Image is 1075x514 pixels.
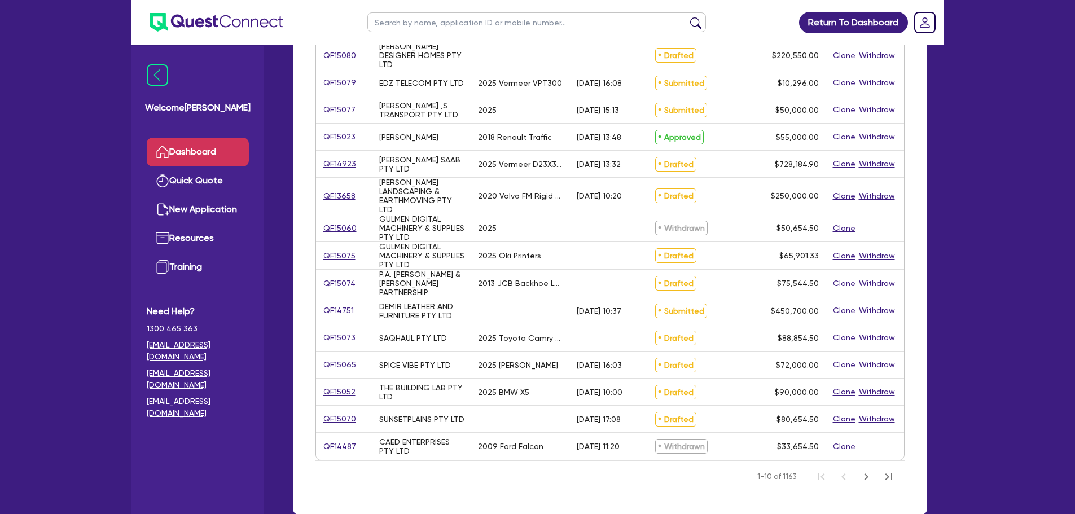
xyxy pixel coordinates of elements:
button: Clone [832,304,856,317]
a: [EMAIL_ADDRESS][DOMAIN_NAME] [147,367,249,391]
div: 2025 Vermeer D23X30DRS3 [478,160,563,169]
div: [DATE] 10:00 [577,388,622,397]
div: 2020 Volvo FM Rigid Truck [478,191,563,200]
button: Next Page [855,465,877,488]
span: Approved [655,130,704,144]
a: QF15077 [323,103,356,116]
a: QF15052 [323,385,356,398]
a: Resources [147,224,249,253]
img: quick-quote [156,174,169,187]
div: 2025 [PERSON_NAME] [478,361,558,370]
button: Clone [832,440,856,453]
button: Clone [832,76,856,89]
span: Welcome [PERSON_NAME] [145,101,251,115]
button: Withdraw [858,76,896,89]
span: $728,184.90 [775,160,819,169]
span: 1-10 of 1163 [757,471,796,482]
span: Drafted [655,358,696,372]
span: $250,000.00 [771,191,819,200]
div: 2025 [478,223,497,232]
div: [DATE] 16:03 [577,361,622,370]
div: [PERSON_NAME] DESIGNER HOMES PTY LTD [379,42,464,69]
a: QF14487 [323,440,357,453]
a: Return To Dashboard [799,12,908,33]
span: 1300 465 363 [147,323,249,335]
button: Withdraw [858,103,896,116]
button: Clone [832,277,856,290]
a: QF15065 [323,358,357,371]
span: $33,654.50 [777,442,819,451]
a: Quick Quote [147,166,249,195]
div: [PERSON_NAME] [379,133,438,142]
button: Withdraw [858,331,896,344]
div: SAQHAUL PTY LTD [379,333,447,342]
span: Drafted [655,188,696,203]
img: resources [156,231,169,245]
button: Clone [832,49,856,62]
div: [DATE] 10:20 [577,191,622,200]
span: Drafted [655,385,696,399]
button: Clone [832,331,856,344]
div: [PERSON_NAME] SAAB PTY LTD [379,155,464,173]
button: First Page [810,465,832,488]
span: Drafted [655,48,696,63]
button: Withdraw [858,157,896,170]
img: icon-menu-close [147,64,168,86]
a: QF15073 [323,331,356,344]
input: Search by name, application ID or mobile number... [367,12,706,32]
span: $80,654.50 [776,415,819,424]
a: QF15075 [323,249,356,262]
div: [DATE] 11:20 [577,442,620,451]
button: Clone [832,358,856,371]
span: Drafted [655,248,696,263]
div: [DATE] 15:13 [577,106,619,115]
div: CAED ENTERPRISES PTY LTD [379,437,464,455]
span: $90,000.00 [775,388,819,397]
a: QF15074 [323,277,356,290]
a: QF15080 [323,49,357,62]
div: SPICE VIBE PTY LTD [379,361,451,370]
a: Dashboard [147,138,249,166]
span: $65,901.33 [779,251,819,260]
button: Clone [832,130,856,143]
a: QF14923 [323,157,357,170]
img: new-application [156,203,169,216]
div: [PERSON_NAME] LANDSCAPING & EARTHMOVING PTY LTD [379,178,464,214]
div: [PERSON_NAME] ,S TRANSPORT PTY LTD [379,101,464,119]
button: Clone [832,249,856,262]
div: SUNSETPLAINS PTY LTD [379,415,464,424]
a: [EMAIL_ADDRESS][DOMAIN_NAME] [147,339,249,363]
div: 2025 [478,106,497,115]
span: Drafted [655,157,696,172]
div: 2018 Renault Traffic [478,133,552,142]
span: Withdrawn [655,221,708,235]
span: Need Help? [147,305,249,318]
div: 2025 Oki Printers [478,251,541,260]
button: Clone [832,103,856,116]
a: Training [147,253,249,282]
a: New Application [147,195,249,224]
div: 2009 Ford Falcon [478,442,543,451]
div: 2025 Vermeer VPT300 [478,78,562,87]
span: Withdrawn [655,439,708,454]
div: [DATE] 16:08 [577,78,622,87]
div: [DATE] 17:08 [577,415,621,424]
button: Clone [832,385,856,398]
button: Clone [832,157,856,170]
div: P.A. [PERSON_NAME] & [PERSON_NAME] PARTNERSHIP [379,270,464,297]
span: Submitted [655,76,707,90]
div: THE BUILDING LAB PTY LTD [379,383,464,401]
button: Previous Page [832,465,855,488]
span: $50,654.50 [776,223,819,232]
button: Withdraw [858,190,896,203]
button: Withdraw [858,358,896,371]
span: $75,544.50 [777,279,819,288]
span: Drafted [655,276,696,291]
div: GULMEN DIGITAL MACHINERY & SUPPLIES PTY LTD [379,242,464,269]
div: [DATE] 13:32 [577,160,621,169]
a: Dropdown toggle [910,8,940,37]
div: 2025 Toyota Camry Accent [478,333,563,342]
div: GULMEN DIGITAL MACHINERY & SUPPLIES PTY LTD [379,214,464,241]
div: DEMIR LEATHER AND FURNITURE PTY LTD [379,302,464,320]
span: Submitted [655,103,707,117]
